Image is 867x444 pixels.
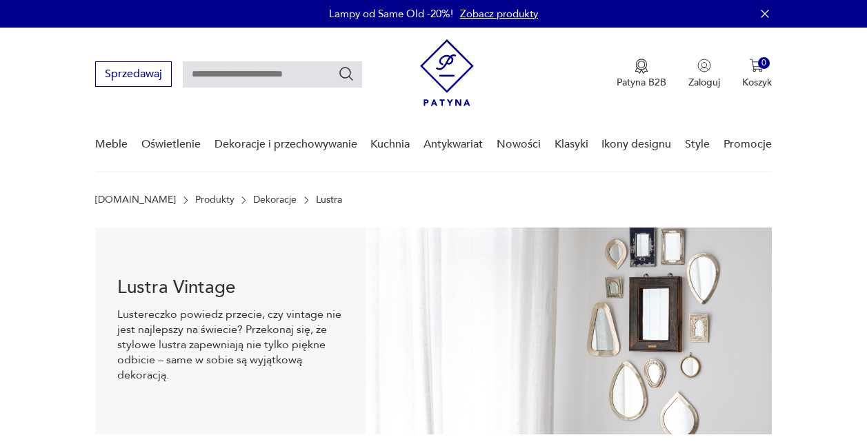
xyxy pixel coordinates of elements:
[366,228,771,434] img: Lustra
[95,70,172,80] a: Sprzedawaj
[117,279,343,296] h1: Lustra Vintage
[497,118,541,171] a: Nowości
[555,118,588,171] a: Klasyki
[141,118,201,171] a: Oświetlenie
[617,59,666,89] a: Ikona medaluPatyna B2B
[370,118,410,171] a: Kuchnia
[688,59,720,89] button: Zaloguj
[329,7,453,21] p: Lampy od Same Old -20%!
[697,59,711,72] img: Ikonka użytkownika
[635,59,648,74] img: Ikona medalu
[215,118,357,171] a: Dekoracje i przechowywanie
[460,7,538,21] a: Zobacz produkty
[195,194,235,205] a: Produkty
[617,76,666,89] p: Patyna B2B
[95,118,128,171] a: Meble
[724,118,772,171] a: Promocje
[688,76,720,89] p: Zaloguj
[742,59,772,89] button: 0Koszyk
[758,57,770,69] div: 0
[685,118,710,171] a: Style
[750,59,764,72] img: Ikona koszyka
[742,76,772,89] p: Koszyk
[601,118,671,171] a: Ikony designu
[338,65,355,82] button: Szukaj
[617,59,666,89] button: Patyna B2B
[253,194,297,205] a: Dekoracje
[423,118,483,171] a: Antykwariat
[95,194,176,205] a: [DOMAIN_NAME]
[316,194,342,205] p: Lustra
[117,307,343,383] p: Lustereczko powiedz przecie, czy vintage nie jest najlepszy na świecie? Przekonaj się, że stylowe...
[95,61,172,87] button: Sprzedawaj
[420,39,474,106] img: Patyna - sklep z meblami i dekoracjami vintage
